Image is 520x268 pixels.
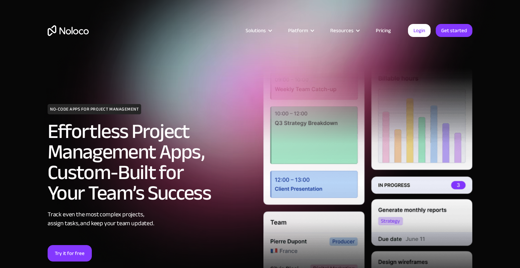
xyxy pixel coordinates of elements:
[367,26,399,35] a: Pricing
[288,26,308,35] div: Platform
[246,26,266,35] div: Solutions
[436,24,472,37] a: Get started
[48,210,257,228] div: Track even the most complex projects, assign tasks, and keep your team updated.
[237,26,280,35] div: Solutions
[48,121,257,203] h2: Effortless Project Management Apps, Custom-Built for Your Team’s Success
[48,245,92,261] a: Try it for free
[48,25,89,36] a: home
[322,26,367,35] div: Resources
[48,104,141,114] h1: NO-CODE APPS FOR PROJECT MANAGEMENT
[408,24,431,37] a: Login
[330,26,354,35] div: Resources
[280,26,322,35] div: Platform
